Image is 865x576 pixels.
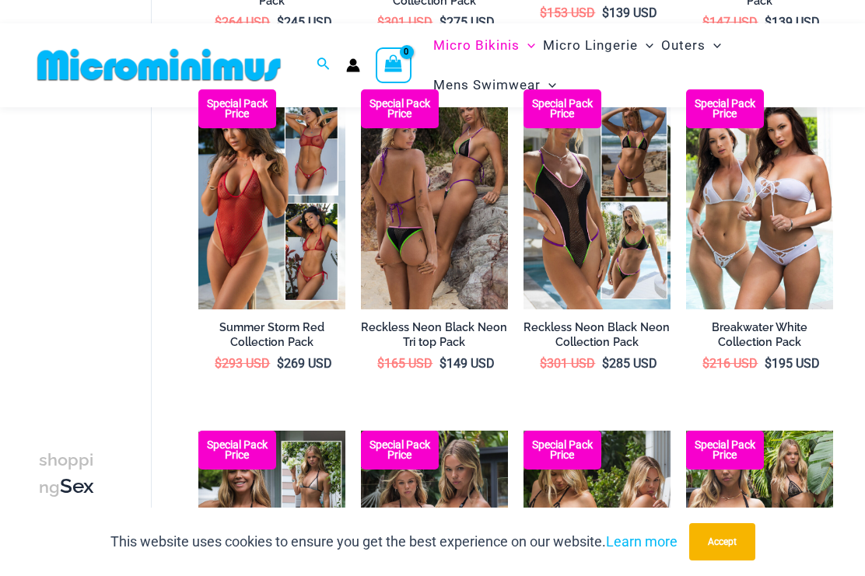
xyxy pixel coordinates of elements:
span: $ [602,356,609,371]
span: Menu Toggle [706,26,721,65]
img: Tri Top Pack [361,89,508,310]
h2: Summer Storm Red Collection Pack [198,320,345,349]
img: Collection Pack (5) [686,89,833,310]
span: $ [702,15,709,30]
a: Collection Pack Top BTop B [524,89,671,310]
span: Mens Swimwear [433,65,541,105]
a: Reckless Neon Black Neon Collection Pack [524,320,671,355]
bdi: 264 USD [215,15,270,30]
span: $ [277,356,284,371]
a: Summer Storm Red Collection Pack [198,320,345,355]
b: Special Pack Price [524,440,601,460]
a: Collection Pack (5) Breakwater White 341 Top 4956 Shorts 08Breakwater White 341 Top 4956 Shorts 08 [686,89,833,310]
span: Menu Toggle [520,26,535,65]
a: Breakwater White Collection Pack [686,320,833,355]
bdi: 149 USD [440,356,495,371]
h2: Reckless Neon Black Neon Collection Pack [524,320,671,349]
b: Special Pack Price [524,99,601,119]
bdi: 216 USD [702,356,758,371]
span: $ [765,356,772,371]
span: $ [602,5,609,20]
span: $ [277,15,284,30]
a: Micro BikinisMenu ToggleMenu Toggle [429,26,539,65]
bdi: 245 USD [277,15,332,30]
span: $ [540,5,547,20]
nav: Site Navigation [427,23,834,107]
bdi: 139 USD [602,5,657,20]
bdi: 147 USD [702,15,758,30]
b: Special Pack Price [686,440,764,460]
span: shopping [39,450,93,497]
a: Mens SwimwearMenu ToggleMenu Toggle [429,65,560,105]
a: Tri Top Pack Bottoms BBottoms B [361,89,508,310]
bdi: 165 USD [377,356,432,371]
span: $ [440,15,447,30]
b: Special Pack Price [686,99,764,119]
bdi: 301 USD [377,15,432,30]
a: View Shopping Cart, empty [376,47,411,83]
b: Special Pack Price [361,99,439,119]
span: Micro Bikinis [433,26,520,65]
bdi: 269 USD [277,356,332,371]
bdi: 301 USD [540,356,595,371]
h2: Breakwater White Collection Pack [686,320,833,349]
bdi: 293 USD [215,356,270,371]
span: Micro Lingerie [543,26,638,65]
a: Account icon link [346,58,360,72]
a: Summer Storm Red Collection Pack F Summer Storm Red Collection Pack BSummer Storm Red Collection ... [198,89,345,310]
span: $ [440,356,447,371]
b: Special Pack Price [198,440,276,460]
span: $ [215,356,222,371]
span: $ [702,356,709,371]
span: $ [377,15,384,30]
b: Special Pack Price [198,99,276,119]
bdi: 285 USD [602,356,657,371]
bdi: 153 USD [540,5,595,20]
a: Reckless Neon Black Neon Tri top Pack [361,320,508,355]
img: MM SHOP LOGO FLAT [31,47,287,82]
span: Menu Toggle [541,65,556,105]
h2: Reckless Neon Black Neon Tri top Pack [361,320,508,349]
img: Collection Pack [524,89,671,310]
span: Menu Toggle [638,26,653,65]
a: OutersMenu ToggleMenu Toggle [657,26,725,65]
a: Micro LingerieMenu ToggleMenu Toggle [539,26,657,65]
bdi: 195 USD [765,356,820,371]
bdi: 139 USD [765,15,820,30]
a: Search icon link [317,55,331,75]
span: $ [377,356,384,371]
p: This website uses cookies to ensure you get the best experience on our website. [110,530,678,553]
span: $ [765,15,772,30]
img: Summer Storm Red Collection Pack F [198,89,345,310]
b: Special Pack Price [361,440,439,460]
span: $ [540,356,547,371]
a: Learn more [606,533,678,550]
span: Outers [661,26,706,65]
bdi: 275 USD [440,15,495,30]
iframe: TrustedSite Certified [39,87,179,398]
span: $ [215,15,222,30]
button: Accept [689,523,755,560]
